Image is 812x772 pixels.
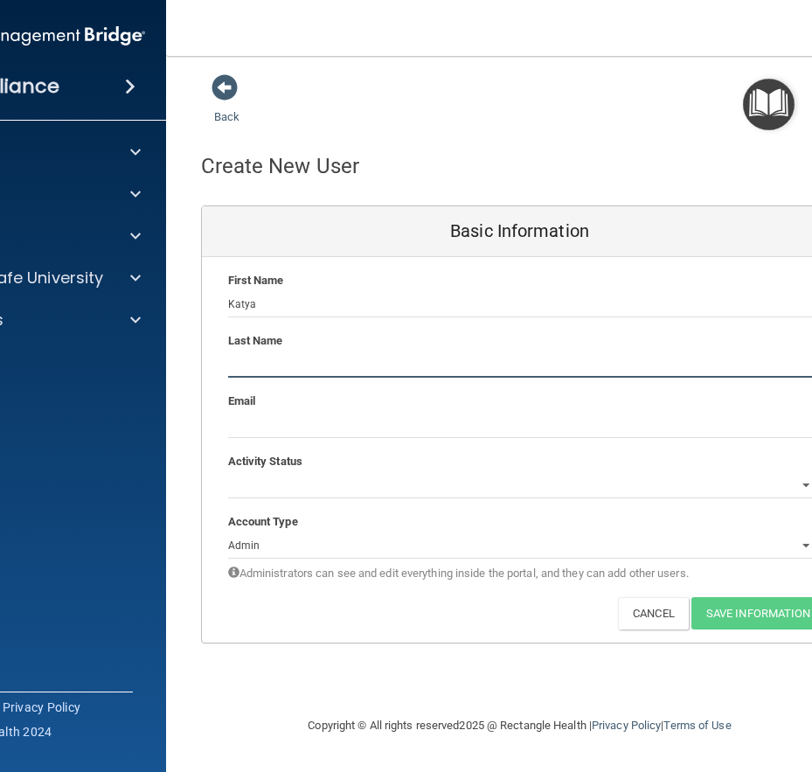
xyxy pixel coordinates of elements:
a: Privacy Policy [592,719,661,732]
b: Account Type [228,515,298,528]
b: Activity Status [228,455,303,468]
b: Last Name [228,334,283,347]
b: Email [228,394,256,407]
a: Privacy Policy [3,699,81,716]
b: First Name [228,274,284,287]
iframe: Drift Widget Chat Controller [510,648,791,718]
h4: Create New User [201,155,360,177]
button: Open Resource Center [743,79,795,130]
a: Back [214,89,239,123]
button: Cancel [618,597,689,629]
span: Administrators can see and edit everything inside the portal, and they can add other users. [228,563,812,584]
a: Terms of Use [663,719,731,732]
